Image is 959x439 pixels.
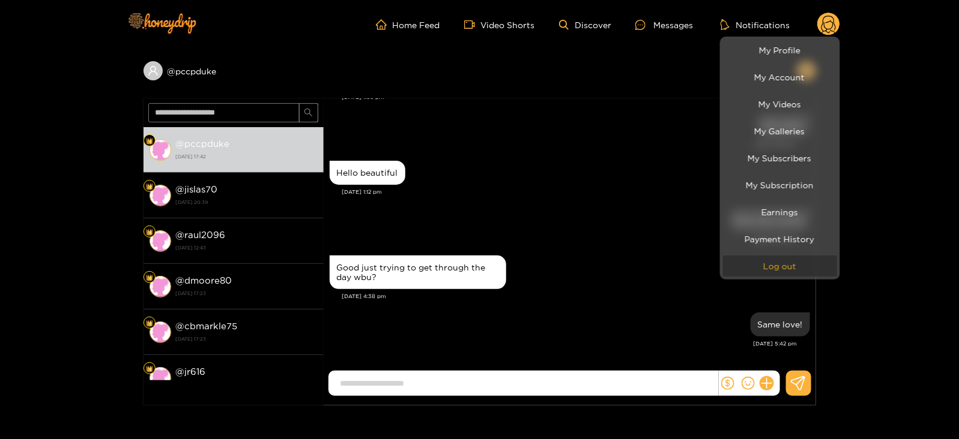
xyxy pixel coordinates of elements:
[723,67,837,88] a: My Account
[723,94,837,115] a: My Videos
[723,175,837,196] a: My Subscription
[723,40,837,61] a: My Profile
[723,121,837,142] a: My Galleries
[723,202,837,222] a: Earnings
[723,228,837,249] a: Payment History
[723,148,837,169] a: My Subscribers
[723,255,837,276] button: Log out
